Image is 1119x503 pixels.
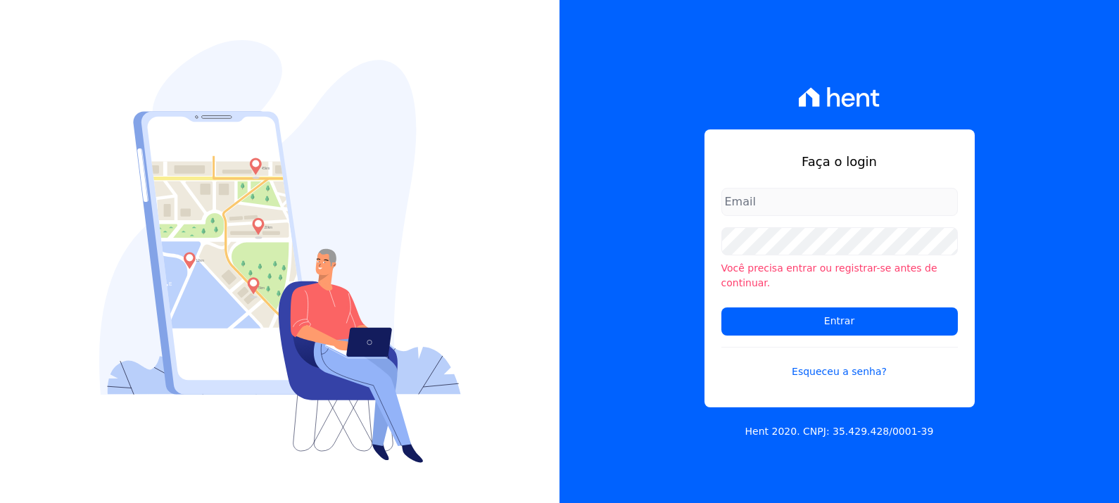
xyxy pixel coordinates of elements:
input: Email [721,188,958,216]
input: Entrar [721,307,958,336]
img: Login [99,40,461,463]
li: Você precisa entrar ou registrar-se antes de continuar. [721,261,958,291]
a: Esqueceu a senha? [721,347,958,379]
h1: Faça o login [721,152,958,171]
p: Hent 2020. CNPJ: 35.429.428/0001-39 [745,424,934,439]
